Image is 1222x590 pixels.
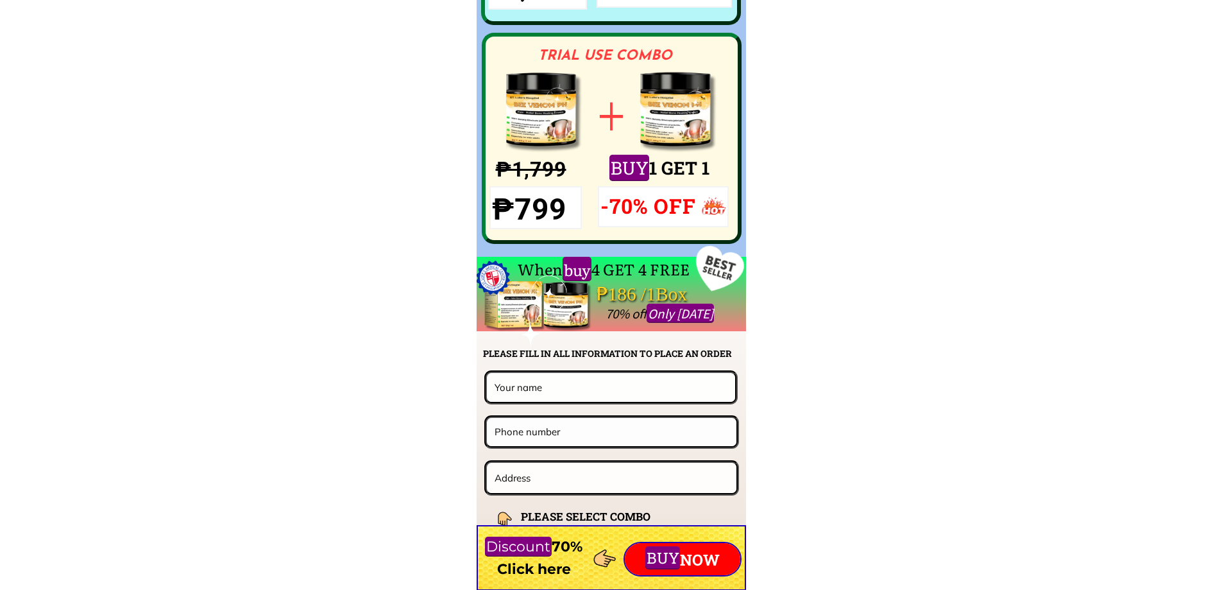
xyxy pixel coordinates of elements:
[483,347,732,360] font: PLEASE FILL IN ALL INFORMATION TO PLACE AN ORDER
[491,418,732,446] input: Phone number
[538,49,672,63] font: TRIAL USE COMBO
[649,156,709,180] font: 1 GET 1
[486,538,550,555] font: Discount
[491,373,731,401] input: Your name
[492,192,566,227] font: ₱799
[597,284,688,304] font: ₱186 /1Box
[518,257,563,280] font: When
[497,560,571,578] font: Click here
[491,463,733,493] input: Address
[564,257,591,280] font: buy
[680,550,720,571] font: NOW
[600,192,696,220] font: -70% OFF
[647,548,679,568] font: BUY
[648,305,713,322] font: Only [DATE]
[591,257,690,280] font: 4 GET 4 FREE
[521,509,650,524] font: PLEASE SELECT COMBO
[611,156,649,180] font: BUY
[552,538,582,555] font: 70%
[496,157,566,182] font: ₱1,799
[606,305,647,322] font: 70% off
